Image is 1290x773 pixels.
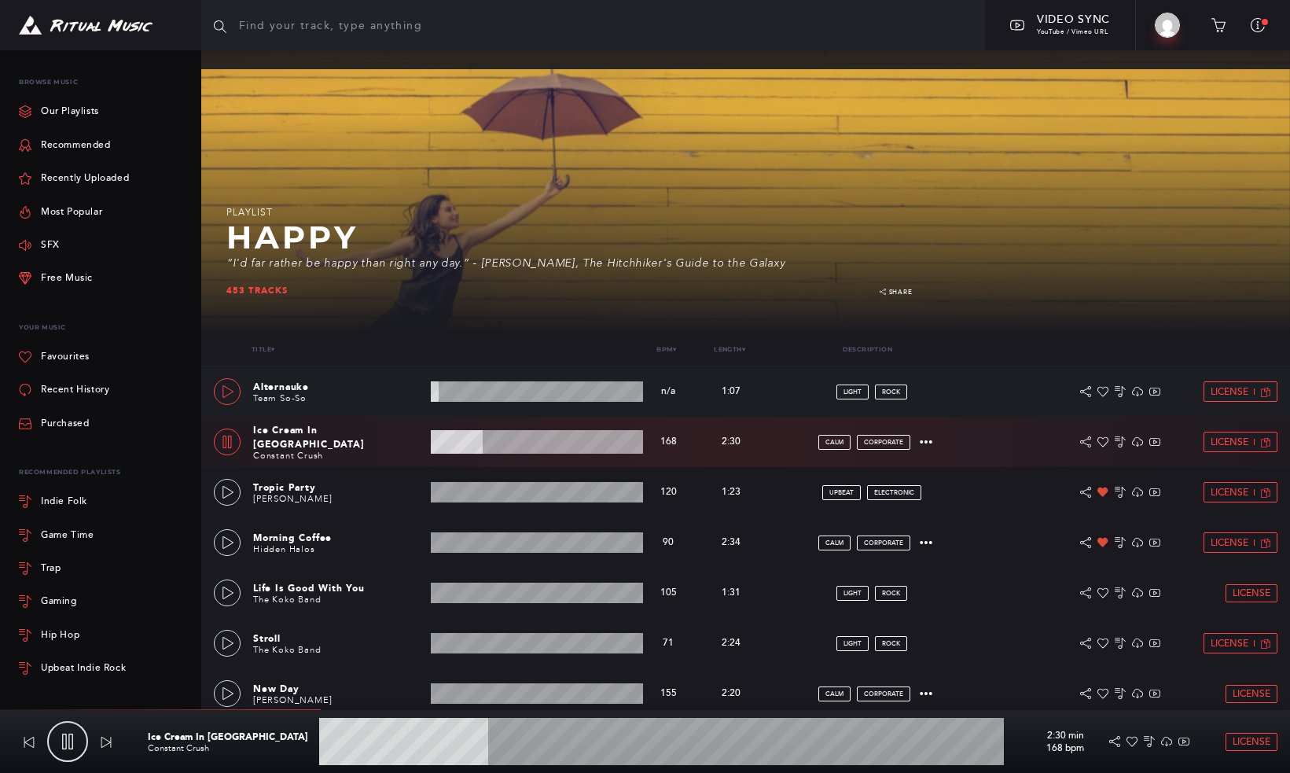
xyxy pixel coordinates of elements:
[253,645,321,655] a: The Koko Band
[649,587,687,598] p: 105
[41,631,79,640] div: Hip Hop
[19,16,153,35] img: Ritual Music
[649,688,687,699] p: 155
[19,315,189,340] p: Your Music
[882,590,900,597] span: rock
[1010,729,1084,743] p: 2:30 min
[882,388,900,396] span: rock
[253,594,321,605] a: The Koko Band
[843,640,862,647] span: light
[253,631,424,646] p: Stroll
[253,682,424,696] p: New Day
[825,690,843,698] span: calm
[1211,488,1248,498] span: License
[1211,538,1248,548] span: License
[19,340,90,374] a: Favourites
[880,289,913,296] a: Share
[1233,689,1270,699] span: License
[19,619,189,652] a: Hip Hop
[19,195,102,228] a: Most Popular
[1155,13,1180,38] img: Kristin Chirico
[253,531,424,545] p: Morning Coffee
[19,518,189,551] a: Game Time
[19,407,89,440] a: Purchased
[253,695,332,705] a: [PERSON_NAME]
[864,539,903,547] span: corporate
[700,686,763,701] p: 2:20
[742,346,745,353] span: ▾
[19,704,189,737] div: Your Playlists
[253,451,323,461] a: Constant Crush
[19,129,111,162] a: Recommended
[252,345,274,353] a: Title
[41,497,87,506] div: Indie Folk
[761,346,974,353] p: Description
[825,439,843,446] span: calm
[700,485,763,499] p: 1:23
[1037,13,1110,26] span: Video Sync
[19,69,189,95] p: Browse Music
[41,531,94,540] div: Game Time
[649,487,687,498] p: 120
[253,423,424,451] p: Ice Cream In [GEOGRAPHIC_DATA]
[700,385,763,399] p: 1:07
[1211,437,1248,447] span: License
[41,664,126,673] div: Upbeat Indie Rock
[864,439,903,446] span: corporate
[1211,639,1248,649] span: License
[649,386,687,397] p: n/a
[41,564,61,573] div: Trap
[1010,743,1084,754] p: 168 bpm
[271,346,274,353] span: ▾
[253,544,315,554] a: Hidden Halos
[226,219,919,256] h2: Happy
[253,494,332,504] a: [PERSON_NAME]
[649,638,687,649] p: 71
[19,374,109,407] a: Recent History
[226,257,785,270] span: “I'd far rather be happy than right any day.” - [PERSON_NAME], The Hitchhiker's Guide to the Galaxy
[19,552,189,585] a: Trap
[19,459,189,485] div: Recommended Playlists
[700,536,763,550] p: 2:34
[253,380,424,394] p: Alternauke
[148,730,313,744] p: Ice Cream In [GEOGRAPHIC_DATA]
[649,537,687,548] p: 90
[700,636,763,650] p: 2:24
[19,262,93,295] a: Free Music
[19,162,129,195] a: Recently Uploaded
[649,436,687,447] p: 168
[253,581,424,595] p: Life Is Good With You
[19,585,189,618] a: Gaming
[19,485,189,518] a: Indie Folk
[1037,28,1108,35] span: YouTube / Vimeo URL
[874,489,914,496] span: electronic
[864,690,903,698] span: corporate
[41,597,77,606] div: Gaming
[843,590,862,597] span: light
[714,345,745,353] a: Length
[843,388,862,396] span: light
[700,586,763,600] p: 1:31
[226,285,873,296] div: 453 tracks
[1233,737,1270,747] span: License
[19,95,99,128] a: Our Playlists
[825,539,843,547] span: calm
[253,393,307,403] a: Team So-So
[700,435,763,449] p: 2:30
[226,207,274,218] span: Playlist
[656,345,677,353] a: Bpm
[19,652,189,685] a: Upbeat Indie Rock
[882,640,900,647] span: rock
[673,346,676,353] span: ▾
[253,480,424,495] p: Tropic Party
[1211,387,1248,397] span: License
[829,489,854,496] span: upbeat
[19,229,60,262] a: SFX
[148,743,209,753] a: Constant Crush
[1233,588,1270,598] span: License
